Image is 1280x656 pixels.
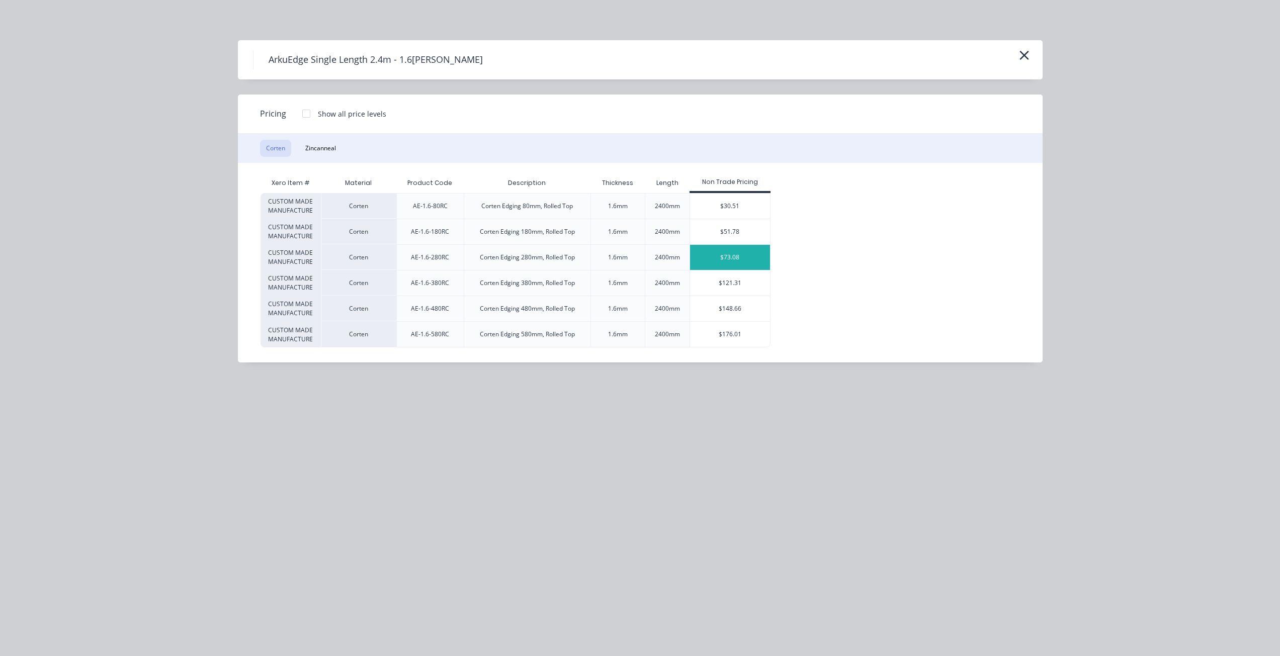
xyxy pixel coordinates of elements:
[253,50,498,69] h4: ArkuEdge Single Length 2.4m - 1.6[PERSON_NAME]
[655,202,680,211] div: 2400mm
[608,253,628,262] div: 1.6mm
[690,322,770,347] div: $176.01
[608,330,628,339] div: 1.6mm
[500,170,554,196] div: Description
[260,140,291,157] button: Corten
[690,219,770,244] div: $51.78
[655,253,680,262] div: 2400mm
[411,304,449,313] div: AE-1.6-480RC
[608,278,628,288] div: 1.6mm
[480,304,575,313] div: Corten Edging 480mm, Rolled Top
[260,108,286,120] span: Pricing
[480,227,575,236] div: Corten Edging 180mm, Rolled Top
[655,227,680,236] div: 2400mm
[655,304,680,313] div: 2400mm
[261,219,321,244] div: CUSTOM MADE MANUFACTURE
[321,270,396,296] div: Corten
[411,330,449,339] div: AE-1.6-580RC
[690,270,770,296] div: $121.31
[261,321,321,347] div: CUSTOM MADE MANUFACTURE
[648,170,687,196] div: Length
[413,202,448,211] div: AE-1.6-80RC
[608,202,628,211] div: 1.6mm
[594,170,641,196] div: Thickness
[690,245,770,270] div: $73.08
[411,253,449,262] div: AE-1.6-280RC
[608,304,628,313] div: 1.6mm
[655,278,680,288] div: 2400mm
[608,227,628,236] div: 1.6mm
[321,173,396,193] div: Material
[261,270,321,296] div: CUSTOM MADE MANUFACTURE
[480,278,575,288] div: Corten Edging 380mm, Rolled Top
[411,278,449,288] div: AE-1.6-380RC
[321,296,396,321] div: Corten
[411,227,449,236] div: AE-1.6-180RC
[321,193,396,219] div: Corten
[318,109,386,119] div: Show all price levels
[261,173,321,193] div: Xero Item #
[321,321,396,347] div: Corten
[690,177,771,186] div: Non Trade Pricing
[690,296,770,321] div: $148.66
[480,330,575,339] div: Corten Edging 580mm, Rolled Top
[481,202,573,211] div: Corten Edging 80mm, Rolled Top
[321,244,396,270] div: Corten
[299,140,342,157] button: Zincanneal
[690,194,770,219] div: $30.51
[480,253,575,262] div: Corten Edging 280mm, Rolled Top
[261,244,321,270] div: CUSTOM MADE MANUFACTURE
[655,330,680,339] div: 2400mm
[261,193,321,219] div: CUSTOM MADE MANUFACTURE
[321,219,396,244] div: Corten
[399,170,460,196] div: Product Code
[261,296,321,321] div: CUSTOM MADE MANUFACTURE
